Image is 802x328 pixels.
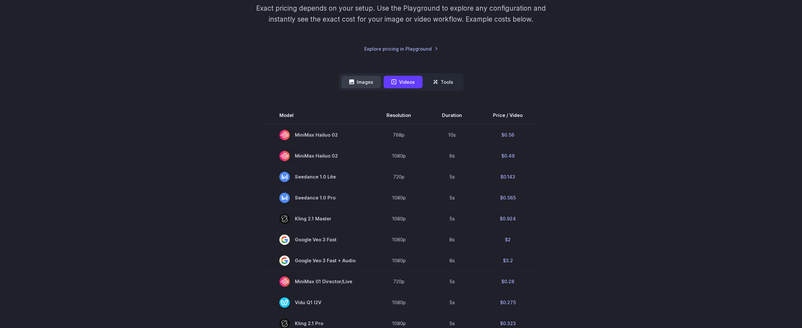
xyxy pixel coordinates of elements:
[279,172,356,182] span: Seedance 1.0 Lite
[371,166,426,187] td: 720p
[426,208,477,229] td: 5s
[279,297,356,308] span: Vidu Q1 I2V
[426,166,477,187] td: 5s
[371,106,426,124] th: Resolution
[279,193,356,203] span: Seedance 1.0 Pro
[426,229,477,250] td: 8s
[425,76,461,88] button: Tools
[279,130,356,140] span: MiniMax Hailuo 02
[371,208,426,229] td: 1080p
[264,106,371,124] th: Model
[371,229,426,250] td: 1080p
[371,187,426,208] td: 1080p
[477,292,538,313] td: $0.275
[384,76,423,88] button: Videos
[477,208,538,229] td: $0.924
[426,106,477,124] th: Duration
[371,271,426,292] td: 720p
[364,45,438,53] a: Explore pricing in Playground
[426,124,477,146] td: 10s
[477,250,538,271] td: $3.2
[279,256,356,266] span: Google Veo 3 Fast + Audio
[477,271,538,292] td: $0.28
[426,292,477,313] td: 5s
[426,187,477,208] td: 5s
[426,145,477,166] td: 6s
[371,250,426,271] td: 1080p
[279,235,356,245] span: Google Veo 3 Fast
[477,229,538,250] td: $2
[477,106,538,124] th: Price / Video
[426,250,477,271] td: 8s
[477,187,538,208] td: $0.565
[426,271,477,292] td: 5s
[371,124,426,146] td: 768p
[279,151,356,161] span: MiniMax Hailuo 02
[477,145,538,166] td: $0.49
[279,276,356,287] span: MiniMax 01 Director/Live
[341,76,381,88] button: Images
[477,124,538,146] td: $0.56
[244,3,558,24] p: Exact pricing depends on your setup. Use the Playground to explore any configuration and instantl...
[279,214,356,224] span: Kling 2.1 Master
[371,145,426,166] td: 1080p
[477,166,538,187] td: $0.143
[371,292,426,313] td: 1080p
